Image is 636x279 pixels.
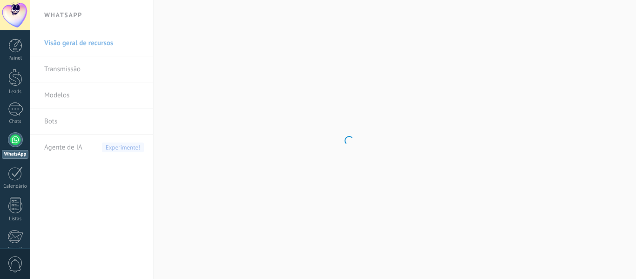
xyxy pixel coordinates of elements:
[2,150,28,159] div: WhatsApp
[2,119,29,125] div: Chats
[2,89,29,95] div: Leads
[2,55,29,61] div: Painel
[2,184,29,190] div: Calendário
[2,216,29,222] div: Listas
[2,246,29,252] div: E-mail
